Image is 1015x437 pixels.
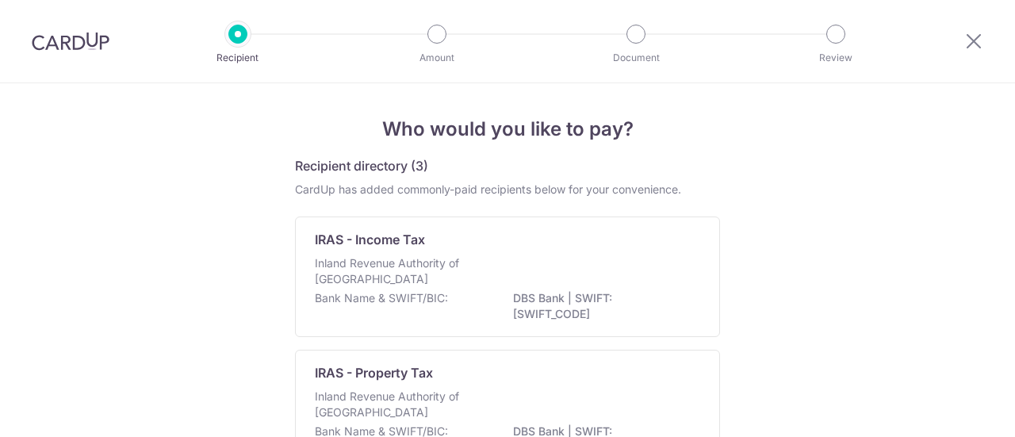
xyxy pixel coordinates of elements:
[32,32,109,51] img: CardUp
[315,290,448,306] p: Bank Name & SWIFT/BIC:
[295,156,428,175] h5: Recipient directory (3)
[577,50,695,66] p: Document
[315,363,433,382] p: IRAS - Property Tax
[295,182,720,197] div: CardUp has added commonly-paid recipients below for your convenience.
[315,389,483,420] p: Inland Revenue Authority of [GEOGRAPHIC_DATA]
[315,255,483,287] p: Inland Revenue Authority of [GEOGRAPHIC_DATA]
[179,50,297,66] p: Recipient
[513,290,691,322] p: DBS Bank | SWIFT: [SWIFT_CODE]
[378,50,496,66] p: Amount
[295,115,720,144] h4: Who would you like to pay?
[777,50,894,66] p: Review
[315,230,425,249] p: IRAS - Income Tax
